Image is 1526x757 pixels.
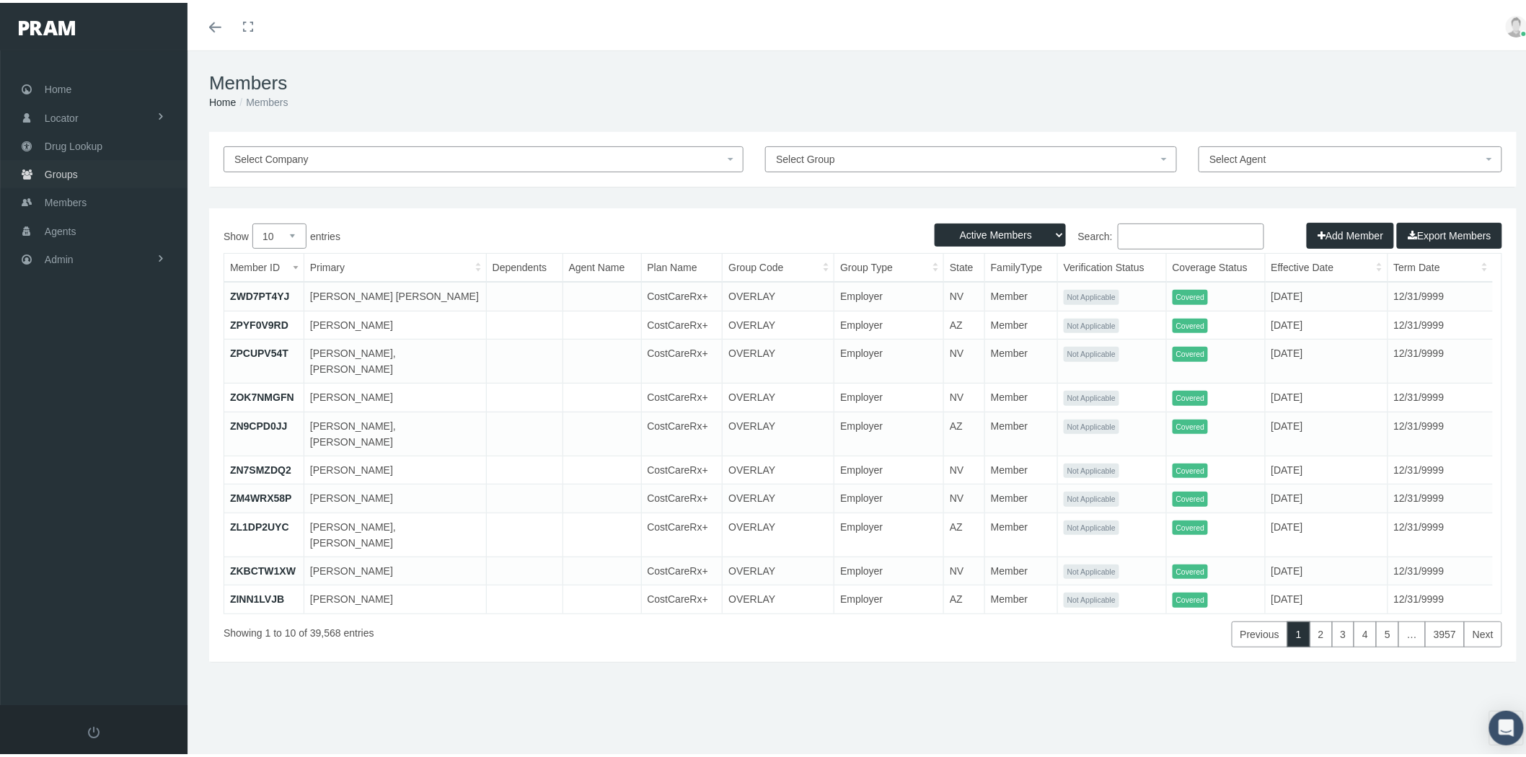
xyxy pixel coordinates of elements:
td: CostCareRx+ [641,337,723,381]
td: [PERSON_NAME] [304,453,486,482]
span: Not Applicable [1064,518,1119,533]
td: Member [985,381,1058,410]
label: Search: [863,221,1265,247]
a: ZN7SMZDQ2 [230,461,291,473]
a: ZN9CPD0JJ [230,417,287,429]
th: FamilyType [985,251,1058,279]
td: [DATE] [1265,510,1388,554]
a: ZINN1LVJB [230,590,284,602]
td: Employer [834,510,944,554]
td: NV [944,381,985,410]
span: Covered [1173,287,1209,302]
td: 12/31/9999 [1388,337,1493,381]
td: [PERSON_NAME], [PERSON_NAME] [304,409,486,453]
button: Export Members [1397,220,1502,246]
span: Not Applicable [1064,287,1119,302]
td: 12/31/9999 [1388,308,1493,337]
td: Member [985,453,1058,482]
span: Select Agent [1209,151,1266,162]
span: Covered [1173,316,1209,331]
th: State [944,251,985,279]
span: Not Applicable [1064,461,1119,476]
th: Primary: activate to sort column ascending [304,251,486,279]
td: OVERLAY [723,409,834,453]
td: NV [944,482,985,510]
a: … [1398,619,1426,645]
td: AZ [944,583,985,611]
td: [DATE] [1265,279,1388,308]
span: Groups [45,158,78,185]
span: Covered [1173,388,1209,403]
span: Covered [1173,344,1209,359]
span: Not Applicable [1064,562,1119,577]
td: CostCareRx+ [641,409,723,453]
a: 3 [1332,619,1355,645]
td: [DATE] [1265,554,1388,583]
td: Employer [834,583,944,611]
td: Member [985,510,1058,554]
td: [PERSON_NAME], [PERSON_NAME] [304,337,486,381]
td: Employer [834,554,944,583]
td: Member [985,337,1058,381]
span: Covered [1173,417,1209,432]
th: Term Date: activate to sort column ascending [1388,251,1493,279]
span: Not Applicable [1064,388,1119,403]
span: Not Applicable [1064,590,1119,605]
td: OVERLAY [723,482,834,510]
td: OVERLAY [723,453,834,482]
th: Coverage Status [1166,251,1265,279]
a: 1 [1287,619,1310,645]
span: Not Applicable [1064,344,1119,359]
td: [DATE] [1265,453,1388,482]
span: Select Company [234,151,309,162]
td: CostCareRx+ [641,279,723,308]
td: 12/31/9999 [1388,583,1493,611]
td: CostCareRx+ [641,482,723,510]
td: [PERSON_NAME] [304,583,486,611]
td: Employer [834,337,944,381]
span: Select Group [776,151,835,162]
td: [DATE] [1265,381,1388,410]
a: 3957 [1425,619,1465,645]
td: NV [944,337,985,381]
td: [PERSON_NAME] [304,482,486,510]
span: Covered [1173,461,1209,476]
td: CostCareRx+ [641,453,723,482]
td: OVERLAY [723,381,834,410]
span: Not Applicable [1064,489,1119,504]
td: NV [944,453,985,482]
th: Group Type: activate to sort column ascending [834,251,944,279]
td: [PERSON_NAME] [PERSON_NAME] [304,279,486,308]
td: CostCareRx+ [641,583,723,611]
select: Showentries [252,221,306,246]
div: Open Intercom Messenger [1489,708,1524,743]
td: AZ [944,510,985,554]
a: ZPYF0V9RD [230,316,288,328]
td: Member [985,554,1058,583]
td: OVERLAY [723,510,834,554]
a: ZL1DP2UYC [230,518,289,530]
td: CostCareRx+ [641,554,723,583]
span: Not Applicable [1064,316,1119,331]
a: ZPCUPV54T [230,345,288,356]
a: ZOK7NMGFN [230,389,294,400]
h1: Members [209,69,1517,92]
li: Members [236,92,288,107]
a: ZWD7PT4YJ [230,288,289,299]
td: NV [944,554,985,583]
span: Agents [45,215,76,242]
a: 4 [1354,619,1377,645]
th: Dependents [486,251,563,279]
td: [PERSON_NAME], [PERSON_NAME] [304,510,486,554]
td: [PERSON_NAME] [304,381,486,410]
td: [DATE] [1265,583,1388,611]
a: ZM4WRX58P [230,490,292,501]
td: OVERLAY [723,308,834,337]
td: 12/31/9999 [1388,482,1493,510]
td: CostCareRx+ [641,510,723,554]
th: Member ID: activate to sort column ascending [224,251,304,279]
span: Covered [1173,562,1209,577]
input: Search: [1118,221,1264,247]
td: [PERSON_NAME] [304,554,486,583]
a: ZKBCTW1XW [230,562,296,574]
